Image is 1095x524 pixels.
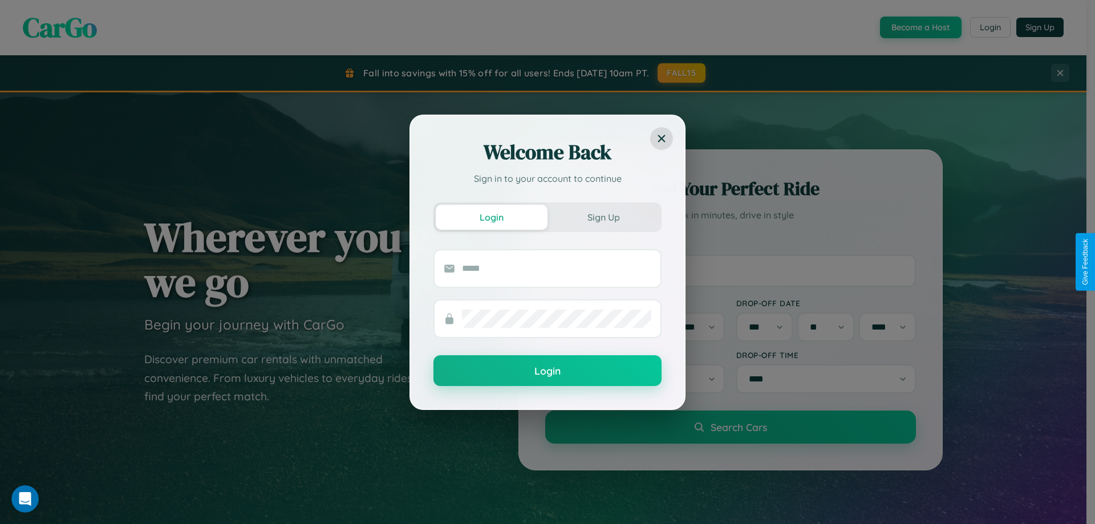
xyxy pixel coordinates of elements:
[433,139,662,166] h2: Welcome Back
[433,172,662,185] p: Sign in to your account to continue
[11,485,39,513] iframe: Intercom live chat
[1081,239,1089,285] div: Give Feedback
[436,205,547,230] button: Login
[433,355,662,386] button: Login
[547,205,659,230] button: Sign Up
